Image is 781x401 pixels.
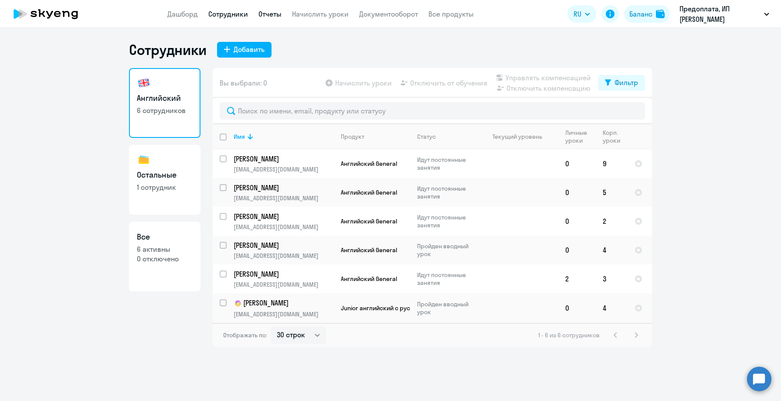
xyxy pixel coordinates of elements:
p: [EMAIL_ADDRESS][DOMAIN_NAME] [234,194,333,202]
p: [EMAIL_ADDRESS][DOMAIN_NAME] [234,310,333,318]
div: Статус [417,133,477,141]
p: [EMAIL_ADDRESS][DOMAIN_NAME] [234,281,333,288]
div: Баланс [629,9,652,19]
div: Личные уроки [565,129,590,144]
td: 0 [558,149,596,178]
h3: Все [137,231,193,243]
a: Английский6 сотрудников [129,68,200,138]
a: Отчеты [258,10,282,18]
div: Корп. уроки [603,129,621,144]
button: Предоплата, ИП [PERSON_NAME] [675,3,774,24]
p: [PERSON_NAME] [234,298,332,308]
td: 2 [558,264,596,293]
div: Корп. уроки [603,129,627,144]
p: 6 сотрудников [137,106,193,115]
div: Текущий уровень [484,133,558,141]
button: Балансbalance [624,5,670,23]
h3: Остальные [137,169,193,181]
button: Добавить [217,42,272,58]
p: 1 сотрудник [137,182,193,192]
p: Идут постоянные занятия [417,185,477,200]
img: child [234,299,242,308]
td: 5 [596,178,628,207]
input: Поиск по имени, email, продукту или статусу [220,102,645,120]
div: Статус [417,133,436,141]
span: Английский General [341,217,397,225]
p: [PERSON_NAME] [234,269,332,279]
a: Все продукты [428,10,474,18]
a: Остальные1 сотрудник [129,145,200,215]
h3: Английский [137,93,193,104]
div: Продукт [341,133,410,141]
p: [EMAIL_ADDRESS][DOMAIN_NAME] [234,252,333,260]
span: Отображать по: [223,331,267,339]
div: Продукт [341,133,364,141]
span: Английский General [341,160,397,168]
p: [EMAIL_ADDRESS][DOMAIN_NAME] [234,165,333,173]
div: Фильтр [615,77,638,88]
td: 4 [596,293,628,323]
h1: Сотрудники [129,41,207,58]
a: Дашборд [167,10,198,18]
p: [PERSON_NAME] [234,240,332,250]
button: Фильтр [598,75,645,91]
div: Личные уроки [565,129,595,144]
p: Идут постоянные занятия [417,213,477,229]
div: Текущий уровень [492,133,542,141]
span: 1 - 6 из 6 сотрудников [538,331,600,339]
td: 0 [558,207,596,236]
a: [PERSON_NAME] [234,240,333,250]
p: Пройден вводный урок [417,242,477,258]
div: Добавить [234,44,265,55]
span: Английский General [341,246,397,254]
p: [PERSON_NAME] [234,154,332,164]
a: [PERSON_NAME] [234,269,333,279]
td: 2 [596,207,628,236]
a: Документооборот [359,10,418,18]
span: Английский General [341,275,397,283]
a: Все6 активны0 отключено [129,222,200,291]
td: 4 [596,236,628,264]
td: 3 [596,264,628,293]
td: 9 [596,149,628,178]
span: Junior английский с русскоговорящим преподавателем [341,304,505,312]
p: Пройден вводный урок [417,300,477,316]
a: [PERSON_NAME] [234,212,333,221]
span: RU [574,9,581,19]
td: 0 [558,293,596,323]
button: RU [567,5,596,23]
div: Имя [234,133,333,141]
div: Имя [234,133,245,141]
a: [PERSON_NAME] [234,183,333,192]
p: [PERSON_NAME] [234,212,332,221]
span: Английский General [341,189,397,196]
a: Начислить уроки [292,10,349,18]
p: Предоплата, ИП [PERSON_NAME] [679,3,761,24]
p: [EMAIL_ADDRESS][DOMAIN_NAME] [234,223,333,231]
p: Идут постоянные занятия [417,156,477,171]
img: english [137,76,151,90]
a: [PERSON_NAME] [234,154,333,164]
p: 0 отключено [137,254,193,264]
td: 0 [558,236,596,264]
img: balance [656,10,665,18]
p: [PERSON_NAME] [234,183,332,192]
img: others [137,153,151,167]
a: Сотрудники [208,10,248,18]
span: Вы выбрали: 0 [220,78,267,88]
a: child[PERSON_NAME] [234,298,333,308]
td: 0 [558,178,596,207]
p: Идут постоянные занятия [417,271,477,287]
p: 6 активны [137,244,193,254]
